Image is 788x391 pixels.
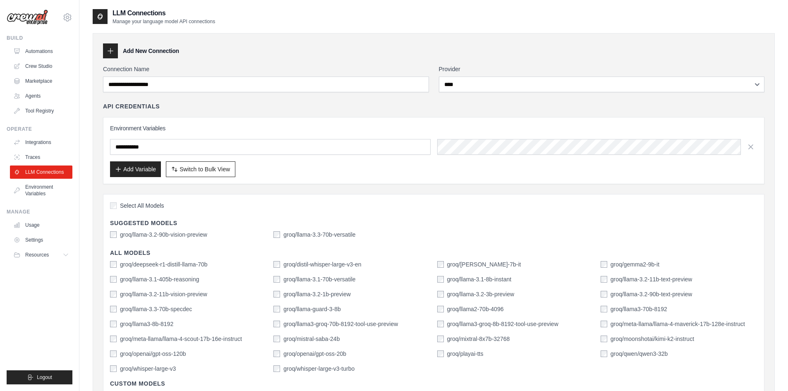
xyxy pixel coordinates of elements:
[103,65,429,73] label: Connection Name
[447,320,558,328] label: groq/llama3-groq-8b-8192-tool-use-preview
[120,275,199,283] label: groq/llama-3.1-405b-reasoning
[120,290,207,298] label: groq/llama-3.2-11b-vision-preview
[123,47,179,55] h3: Add New Connection
[601,291,607,297] input: groq/llama-3.2-90b-text-preview
[601,276,607,283] input: groq/llama-3.2-11b-text-preview
[283,290,351,298] label: groq/llama-3.2-1b-preview
[447,350,484,358] label: groq/playai-tts
[120,350,186,358] label: groq/openai/gpt-oss-120b
[120,230,207,239] label: groq/llama-3.2-90b-vision-preview
[10,233,72,247] a: Settings
[110,276,117,283] input: groq/llama-3.1-405b-reasoning
[273,336,280,342] input: groq/mistral-saba-24b
[437,321,444,327] input: groq/llama3-groq-8b-8192-tool-use-preview
[10,104,72,118] a: Tool Registry
[283,230,355,239] label: groq/llama-3.3-70b-versatile
[447,335,510,343] label: groq/mixtral-8x7b-32768
[601,261,607,268] input: groq/gemma2-9b-it
[437,306,444,312] input: groq/llama2-70b-4096
[601,336,607,342] input: groq/moonshotai/kimi-k2-instruct
[447,275,512,283] label: groq/llama-3.1-8b-instant
[10,89,72,103] a: Agents
[10,151,72,164] a: Traces
[273,231,280,238] input: groq/llama-3.3-70b-versatile
[110,261,117,268] input: groq/deepseek-r1-distill-llama-70b
[120,335,242,343] label: groq/meta-llama/llama-4-scout-17b-16e-instruct
[447,290,515,298] label: groq/llama-3.2-3b-preview
[283,365,354,373] label: groq/whisper-large-v3-turbo
[437,291,444,297] input: groq/llama-3.2-3b-preview
[7,35,72,41] div: Build
[110,124,757,132] h3: Environment Variables
[611,260,659,269] label: groq/gemma2-9b-it
[10,45,72,58] a: Automations
[7,126,72,132] div: Operate
[110,365,117,372] input: groq/whisper-large-v3
[10,218,72,232] a: Usage
[120,260,208,269] label: groq/deepseek-r1-distill-llama-70b
[601,306,607,312] input: groq/llama3-70b-8192
[611,350,668,358] label: groq/qwen/qwen3-32b
[283,335,340,343] label: groq/mistral-saba-24b
[273,276,280,283] input: groq/llama-3.1-70b-versatile
[7,10,48,25] img: Logo
[437,261,444,268] input: groq/gemma-7b-it
[283,275,355,283] label: groq/llama-3.1-70b-versatile
[110,202,117,209] input: Select All Models
[110,350,117,357] input: groq/openai/gpt-oss-120b
[10,166,72,179] a: LLM Connections
[437,276,444,283] input: groq/llama-3.1-8b-instant
[110,249,757,257] h4: All Models
[110,321,117,327] input: groq/llama3-8b-8192
[10,136,72,149] a: Integrations
[103,102,160,110] h4: API Credentials
[601,350,607,357] input: groq/qwen/qwen3-32b
[437,350,444,357] input: groq/playai-tts
[120,201,164,210] span: Select All Models
[120,320,173,328] label: groq/llama3-8b-8192
[437,336,444,342] input: groq/mixtral-8x7b-32768
[273,261,280,268] input: groq/distil-whisper-large-v3-en
[25,252,49,258] span: Resources
[110,306,117,312] input: groq/llama-3.3-70b-specdec
[113,18,215,25] p: Manage your language model API connections
[611,335,694,343] label: groq/moonshotai/kimi-k2-instruct
[10,74,72,88] a: Marketplace
[447,305,504,313] label: groq/llama2-70b-4096
[273,306,280,312] input: groq/llama-guard-3-8b
[166,161,235,177] button: Switch to Bulk View
[439,65,765,73] label: Provider
[611,275,692,283] label: groq/llama-3.2-11b-text-preview
[110,219,757,227] h4: Suggested Models
[110,231,117,238] input: groq/llama-3.2-90b-vision-preview
[283,320,398,328] label: groq/llama3-groq-70b-8192-tool-use-preview
[110,336,117,342] input: groq/meta-llama/llama-4-scout-17b-16e-instruct
[110,291,117,297] input: groq/llama-3.2-11b-vision-preview
[273,321,280,327] input: groq/llama3-groq-70b-8192-tool-use-preview
[110,161,161,177] button: Add Variable
[611,290,692,298] label: groq/llama-3.2-90b-text-preview
[120,365,176,373] label: groq/whisper-large-v3
[601,321,607,327] input: groq/meta-llama/llama-4-maverick-17b-128e-instruct
[7,370,72,384] button: Logout
[447,260,521,269] label: groq/gemma-7b-it
[611,305,667,313] label: groq/llama3-70b-8192
[10,248,72,261] button: Resources
[273,365,280,372] input: groq/whisper-large-v3-turbo
[180,165,230,173] span: Switch to Bulk View
[273,350,280,357] input: groq/openai/gpt-oss-20b
[110,379,757,388] h4: Custom Models
[10,180,72,200] a: Environment Variables
[7,209,72,215] div: Manage
[273,291,280,297] input: groq/llama-3.2-1b-preview
[283,350,346,358] label: groq/openai/gpt-oss-20b
[120,305,192,313] label: groq/llama-3.3-70b-specdec
[37,374,52,381] span: Logout
[113,8,215,18] h2: LLM Connections
[283,260,361,269] label: groq/distil-whisper-large-v3-en
[611,320,745,328] label: groq/meta-llama/llama-4-maverick-17b-128e-instruct
[283,305,341,313] label: groq/llama-guard-3-8b
[10,60,72,73] a: Crew Studio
